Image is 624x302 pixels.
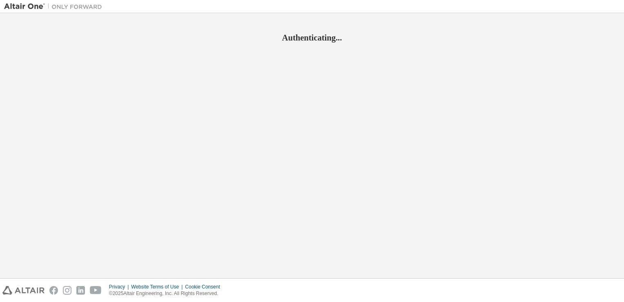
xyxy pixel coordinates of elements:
[4,2,106,11] img: Altair One
[109,284,131,290] div: Privacy
[90,286,102,295] img: youtube.svg
[63,286,71,295] img: instagram.svg
[49,286,58,295] img: facebook.svg
[109,290,225,297] p: © 2025 Altair Engineering, Inc. All Rights Reserved.
[4,32,620,43] h2: Authenticating...
[76,286,85,295] img: linkedin.svg
[2,286,45,295] img: altair_logo.svg
[131,284,185,290] div: Website Terms of Use
[185,284,225,290] div: Cookie Consent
